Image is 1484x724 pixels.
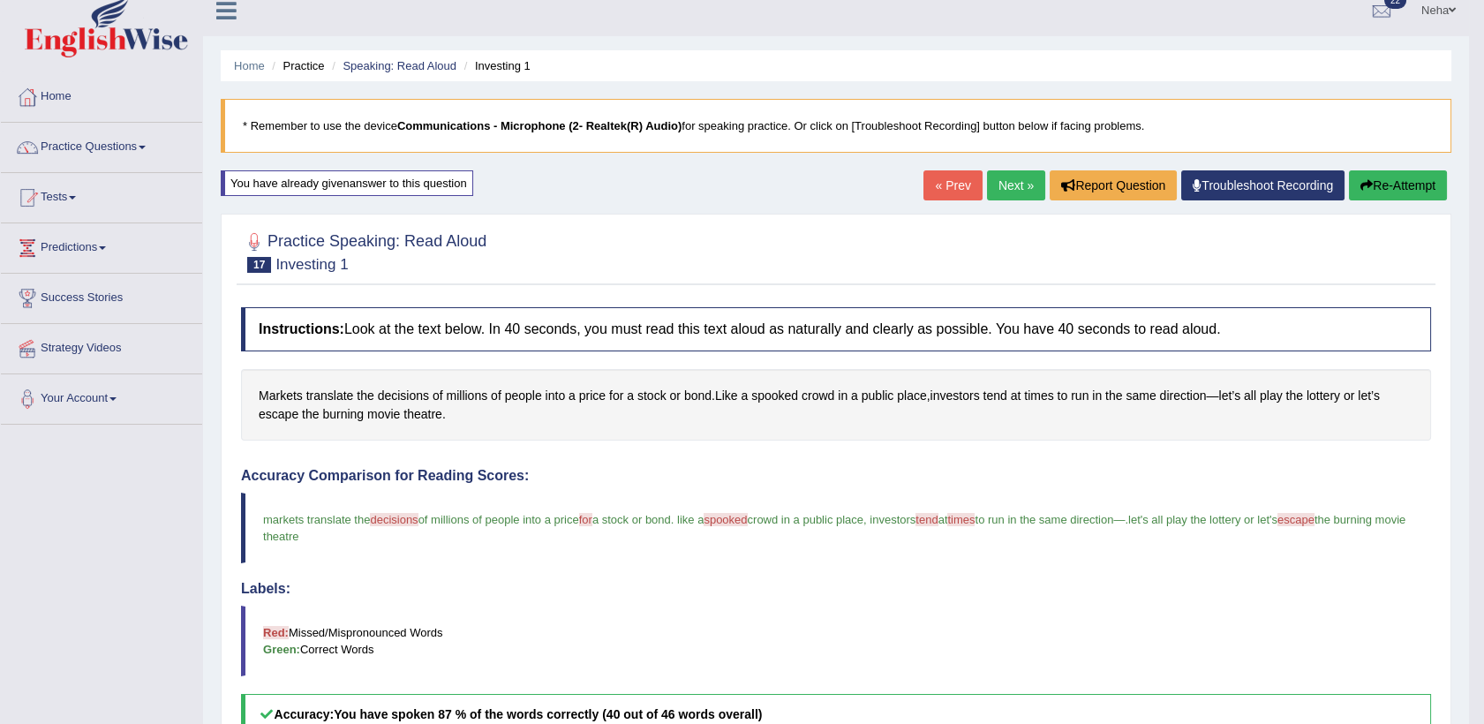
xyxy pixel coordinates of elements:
[357,387,373,405] span: Click to see word definition
[306,387,354,405] span: Click to see word definition
[263,513,370,526] span: markets translate the
[343,59,456,72] a: Speaking: Read Aloud
[446,387,487,405] span: Click to see word definition
[669,387,680,405] span: Click to see word definition
[1092,387,1102,405] span: Click to see word definition
[241,229,486,273] h2: Practice Speaking: Read Aloud
[915,513,938,526] span: tend
[1,123,202,167] a: Practice Questions
[247,257,271,273] span: 17
[741,387,748,405] span: Click to see word definition
[263,643,300,656] b: Green:
[983,387,1006,405] span: Click to see word definition
[838,387,847,405] span: Click to see word definition
[433,387,443,405] span: Click to see word definition
[1011,387,1021,405] span: Click to see word definition
[259,321,344,336] b: Instructions:
[275,256,348,273] small: Investing 1
[322,405,364,424] span: Click to see word definition
[370,513,418,526] span: decisions
[1349,170,1447,200] button: Re-Attempt
[715,387,738,405] span: Click to see word definition
[221,99,1451,153] blockquote: * Remember to use the device for speaking practice. Or click on [Troubleshoot Recording] button b...
[234,59,265,72] a: Home
[1218,387,1240,405] span: Click to see word definition
[302,405,319,424] span: Click to see word definition
[221,170,473,196] div: You have already given answer to this question
[1,374,202,419] a: Your Account
[579,513,592,526] span: for
[1181,170,1345,200] a: Troubleshoot Recording
[851,387,858,405] span: Click to see word definition
[1058,387,1068,405] span: Click to see word definition
[897,387,926,405] span: Click to see word definition
[704,513,747,526] span: spooked
[259,405,298,424] span: Click to see word definition
[1126,387,1156,405] span: Click to see word definition
[987,170,1045,200] a: Next »
[569,387,576,405] span: Click to see word definition
[592,513,704,526] span: a stock or bond. like a
[241,369,1431,441] div: . , — .
[267,57,324,74] li: Practice
[930,387,980,405] span: Click to see word definition
[1160,387,1207,405] span: Click to see word definition
[241,581,1431,597] h4: Labels:
[751,387,798,405] span: Click to see word definition
[1358,387,1380,405] span: Click to see word definition
[460,57,531,74] li: Investing 1
[259,387,303,405] span: Click to see word definition
[1,274,202,318] a: Success Stories
[1,223,202,268] a: Predictions
[1105,387,1122,405] span: Click to see word definition
[263,513,1409,543] span: the burning movie theatre
[947,513,975,526] span: times
[1307,387,1340,405] span: Click to see word definition
[579,387,606,405] span: Click to see word definition
[1244,387,1256,405] span: Click to see word definition
[1344,387,1354,405] span: Click to see word definition
[923,170,982,200] a: « Prev
[263,626,289,639] b: Red:
[1024,387,1053,405] span: Click to see word definition
[378,387,429,405] span: Click to see word definition
[241,307,1431,351] h4: Look at the text below. In 40 seconds, you must read this text aloud as naturally and clearly as ...
[1,72,202,117] a: Home
[1113,513,1125,526] span: —
[1285,387,1302,405] span: Click to see word definition
[397,119,682,132] b: Communications - Microphone (2- Realtek(R) Audio)
[637,387,667,405] span: Click to see word definition
[403,405,442,424] span: Click to see word definition
[1125,513,1128,526] span: .
[1128,513,1277,526] span: let's all play the lottery or let's
[938,513,948,526] span: at
[975,513,1113,526] span: to run in the same direction
[1277,513,1315,526] span: escape
[684,387,712,405] span: Click to see word definition
[1,324,202,368] a: Strategy Videos
[241,468,1431,484] h4: Accuracy Comparison for Reading Scores:
[748,513,916,526] span: crowd in a public place, investors
[627,387,634,405] span: Click to see word definition
[367,405,400,424] span: Click to see word definition
[1050,170,1177,200] button: Report Question
[802,387,834,405] span: Click to see word definition
[1,173,202,217] a: Tests
[334,707,762,721] b: You have spoken 87 % of the words correctly (40 out of 46 words overall)
[609,387,623,405] span: Click to see word definition
[241,606,1431,676] blockquote: Missed/Mispronounced Words Correct Words
[546,387,566,405] span: Click to see word definition
[505,387,542,405] span: Click to see word definition
[1260,387,1283,405] span: Click to see word definition
[491,387,501,405] span: Click to see word definition
[418,513,579,526] span: of millions of people into a price
[862,387,894,405] span: Click to see word definition
[1071,387,1089,405] span: Click to see word definition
